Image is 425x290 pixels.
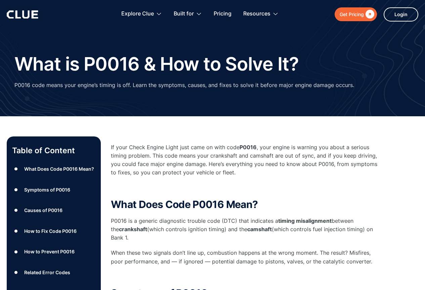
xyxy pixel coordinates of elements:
p: ‍ [111,184,380,192]
div: ● [12,184,20,195]
a: ●Causes of P0016 [12,205,95,215]
p: ‍ [111,273,380,281]
h1: What is P0016 & How to Solve It? [14,54,299,74]
div: ● [12,205,20,215]
strong: P0016 [240,144,257,151]
div: What Does Code P0016 Mean? [24,165,94,173]
div: Explore Clue [121,3,154,25]
p: P0016 is a generic diagnostic trouble code (DTC) that indicates a between the (which controls ign... [111,217,380,242]
a: Login [384,7,418,22]
div: Related Error Codes [24,268,70,277]
div: How to Prevent P0016 [24,247,75,256]
p: Table of Content [12,145,95,156]
div: Resources [243,3,279,25]
p: P0016 code means your engine’s timing is off. Learn the symptoms, causes, and fixes to solve it b... [14,81,354,89]
a: ●Symptoms of P0016 [12,184,95,195]
strong: timing misalignment [278,217,332,224]
div: ● [12,267,20,278]
a: ●How to Fix Code P0016 [12,226,95,236]
div: Causes of P0016 [24,206,62,214]
p: If your Check Engine Light just came on with code , your engine is warning you about a serious ti... [111,143,380,177]
p: When these two signals don’t line up, combustion happens at the wrong moment. The result? Misfire... [111,249,380,265]
div: Explore Clue [121,3,162,25]
div: Built for [174,3,194,25]
a: ●What Does Code P0016 Mean? [12,164,95,174]
strong: camshaft [247,226,272,233]
div: How to Fix Code P0016 [24,227,77,235]
strong: crankshaft [119,226,147,233]
a: Get Pricing [335,7,377,21]
div: Get Pricing [340,10,364,18]
strong: What Does Code P0016 Mean? [111,198,258,210]
a: ●How to Prevent P0016 [12,247,95,257]
div: Resources [243,3,270,25]
a: ●Related Error Codes [12,267,95,278]
div: Built for [174,3,202,25]
div: ● [12,226,20,236]
a: Pricing [214,3,231,25]
div: ● [12,247,20,257]
div: ● [12,164,20,174]
div: Symptoms of P0016 [24,185,70,194]
div:  [364,10,374,18]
